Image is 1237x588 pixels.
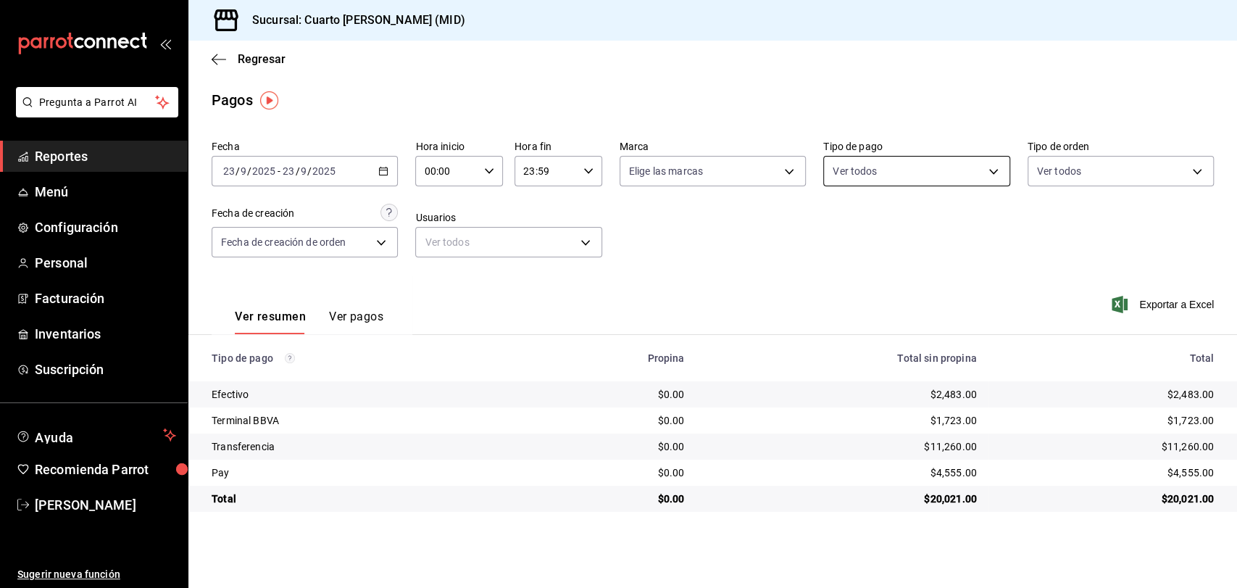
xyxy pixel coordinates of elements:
div: $2,483.00 [1000,387,1214,402]
input: -- [240,165,247,177]
div: Tipo de pago [212,352,513,364]
span: / [295,165,299,177]
input: ---- [251,165,276,177]
div: $11,260.00 [707,439,976,454]
input: -- [222,165,236,177]
div: $20,021.00 [1000,492,1214,506]
button: Pregunta a Parrot AI [16,87,178,117]
div: $0.00 [536,413,685,428]
div: $1,723.00 [707,413,976,428]
span: Recomienda Parrot [35,460,176,479]
span: Ver todos [1037,164,1081,178]
div: Total sin propina [707,352,976,364]
div: $4,555.00 [707,465,976,480]
div: $1,723.00 [1000,413,1214,428]
h3: Sucursal: Cuarto [PERSON_NAME] (MID) [241,12,465,29]
span: Regresar [238,52,286,66]
input: -- [300,165,307,177]
button: Regresar [212,52,286,66]
span: / [307,165,312,177]
span: Facturación [35,289,176,308]
label: Hora inicio [415,141,503,152]
div: Transferencia [212,439,513,454]
span: [PERSON_NAME] [35,495,176,515]
span: / [247,165,251,177]
span: / [236,165,240,177]
div: Ver todos [415,227,601,257]
span: Pregunta a Parrot AI [39,95,156,110]
div: $2,483.00 [707,387,976,402]
span: Elige las marcas [629,164,703,178]
span: Suscripción [35,360,176,379]
label: Marca [620,141,806,152]
span: Ver todos [833,164,877,178]
input: -- [282,165,295,177]
span: Sugerir nueva función [17,567,176,582]
label: Hora fin [515,141,602,152]
label: Tipo de orden [1028,141,1214,152]
div: $0.00 [536,387,685,402]
button: Exportar a Excel [1115,296,1214,313]
label: Fecha [212,141,398,152]
div: $11,260.00 [1000,439,1214,454]
div: Fecha de creación [212,206,294,221]
input: ---- [312,165,336,177]
div: navigation tabs [235,310,383,334]
div: Pagos [212,89,253,111]
span: Menú [35,182,176,202]
div: $0.00 [536,439,685,454]
button: Ver resumen [235,310,306,334]
div: Efectivo [212,387,513,402]
div: $4,555.00 [1000,465,1214,480]
label: Tipo de pago [823,141,1009,152]
div: Pay [212,465,513,480]
svg: Los pagos realizados con Pay y otras terminales son montos brutos. [285,353,295,363]
label: Usuarios [415,212,601,223]
div: Terminal BBVA [212,413,513,428]
div: $0.00 [536,465,685,480]
img: Tooltip marker [260,91,278,109]
div: Total [212,492,513,506]
span: Ayuda [35,426,157,444]
span: - [278,165,280,177]
a: Pregunta a Parrot AI [10,105,178,120]
span: Personal [35,253,176,273]
span: Fecha de creación de orden [221,235,346,249]
div: Total [1000,352,1214,364]
div: $20,021.00 [707,492,976,506]
span: Reportes [35,146,176,166]
div: Propina [536,352,685,364]
span: Inventarios [35,324,176,344]
div: $0.00 [536,492,685,506]
span: Configuración [35,218,176,237]
button: Ver pagos [329,310,383,334]
button: open_drawer_menu [159,38,171,49]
